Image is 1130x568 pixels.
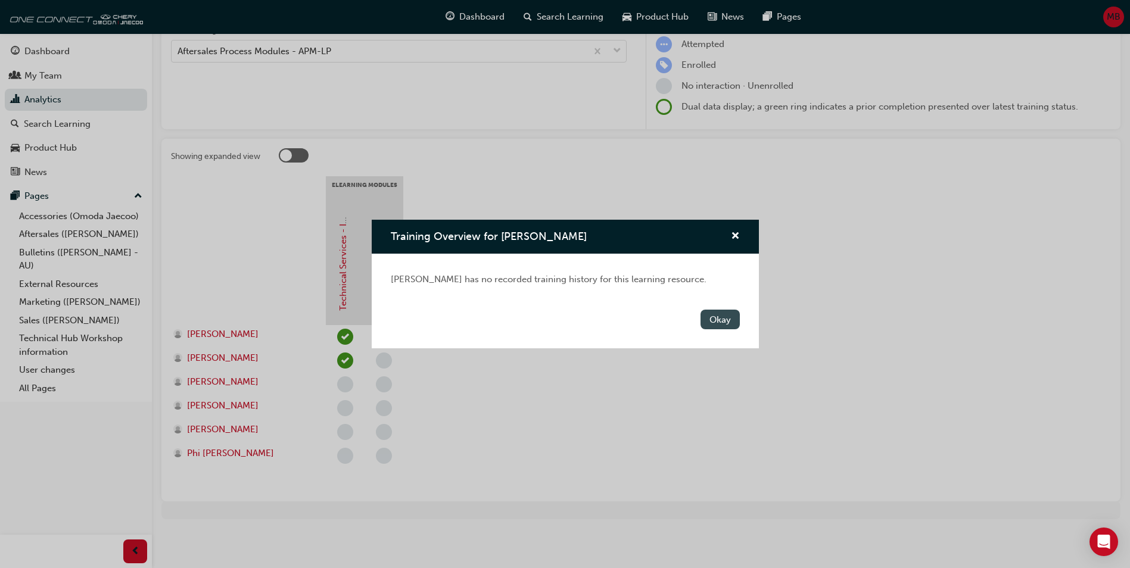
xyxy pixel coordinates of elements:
[731,232,740,242] span: cross-icon
[731,229,740,244] button: cross-icon
[701,310,740,329] button: Okay
[391,230,587,243] span: Training Overview for [PERSON_NAME]
[372,220,759,348] div: Training Overview for Maria Bott
[391,273,740,286] div: [PERSON_NAME] has no recorded training history for this learning resource.
[1089,528,1118,556] div: Open Intercom Messenger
